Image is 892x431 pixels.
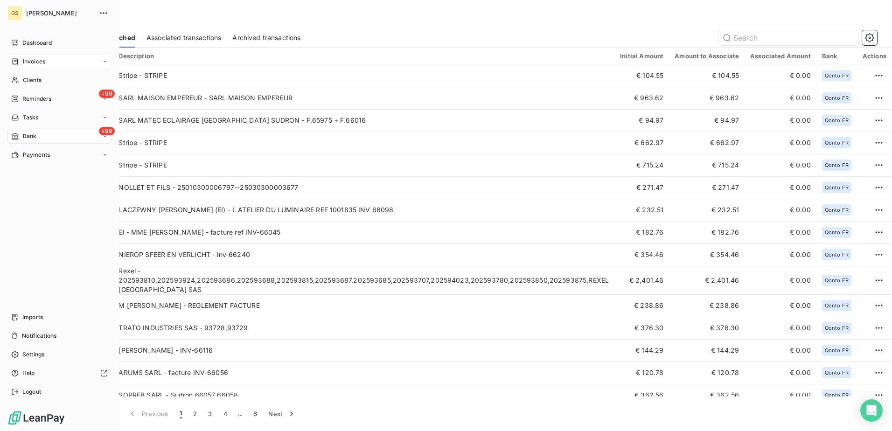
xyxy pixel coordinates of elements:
td: € 0.00 [745,132,816,154]
div: Description [118,52,609,60]
td: M [PERSON_NAME] - REGLEMENT FACTURE [113,294,614,317]
td: € 0.00 [745,64,816,87]
td: € 182.76 [614,221,669,243]
td: Rexel - 202593810,202593924,202593686,202593688,202593815,202593687,202593685,202593707,202594023... [113,266,614,294]
span: Qonto FR [825,118,849,123]
span: Qonto FR [825,229,849,235]
span: Help [22,369,35,377]
a: Payments [7,147,111,162]
span: … [233,406,248,421]
td: € 0.00 [745,266,816,294]
td: € 715.24 [614,154,669,176]
td: € 232.51 [669,199,745,221]
td: € 0.00 [745,87,816,109]
span: Qonto FR [825,303,849,308]
td: € 963.62 [614,87,669,109]
div: Associated Amount [750,52,811,60]
div: Initial Amount [620,52,663,60]
td: SARL MATEC ECLAIRAGE [GEOGRAPHIC_DATA] SUDRON - F.65975 + F.66016 [113,109,614,132]
td: € 662.97 [614,132,669,154]
td: € 238.86 [669,294,745,317]
span: Clients [23,76,42,84]
td: € 0.00 [745,361,816,384]
td: € 354.46 [669,243,745,266]
span: Qonto FR [825,252,849,257]
button: 6 [248,404,263,424]
td: € 271.47 [669,176,745,199]
input: Search [718,30,858,45]
span: +99 [99,90,115,98]
span: Qonto FR [825,95,849,101]
td: € 0.00 [745,221,816,243]
td: € 963.62 [669,87,745,109]
button: 4 [218,404,233,424]
td: € 376.30 [669,317,745,339]
div: Actions [863,52,886,60]
button: 1 [174,404,188,424]
span: Payments [23,151,50,159]
td: NIEROP SFEER EN VERLICHT - inv-66240 [113,243,614,266]
span: Notifications [22,332,56,340]
td: € 144.29 [669,339,745,361]
span: Qonto FR [825,185,849,190]
td: € 271.47 [614,176,669,199]
span: Qonto FR [825,348,849,353]
a: Settings [7,347,111,362]
span: Dashboard [22,39,52,47]
span: Qonto FR [825,278,849,283]
button: Next [263,404,302,424]
td: ARUMS SARL - facture INV-66056 [113,361,614,384]
td: NOLLET ET FILS - 25010300006797--25030300003677 [113,176,614,199]
td: € 2,401.46 [614,266,669,294]
span: Tasks [23,113,39,122]
td: € 362.56 [669,384,745,406]
td: € 94.97 [614,109,669,132]
td: € 94.97 [669,109,745,132]
td: € 0.00 [745,317,816,339]
span: Qonto FR [825,370,849,375]
a: Dashboard [7,35,111,50]
button: Previous [122,404,174,424]
span: 1 [180,409,182,418]
a: Help [7,366,111,381]
img: Logo LeanPay [7,410,65,425]
td: € 120.78 [669,361,745,384]
span: Reminders [22,95,51,103]
span: Invoices [23,57,45,66]
td: € 120.78 [614,361,669,384]
button: 3 [202,404,217,424]
a: +99Bank [7,129,111,144]
td: € 182.76 [669,221,745,243]
td: € 0.00 [745,294,816,317]
span: Qonto FR [825,325,849,331]
span: Qonto FR [825,207,849,213]
td: € 0.00 [745,176,816,199]
span: Imports [22,313,43,321]
span: Qonto FR [825,73,849,78]
td: SARL MAISON EMPEREUR - SARL MAISON EMPEREUR [113,87,614,109]
span: Qonto FR [825,140,849,146]
span: Logout [22,388,41,396]
td: € 715.24 [669,154,745,176]
td: € 104.55 [669,64,745,87]
td: LACZEWNY [PERSON_NAME] (EI) - L ATELIER DU LUMINAIRE REF 1001835 INV 66098 [113,199,614,221]
td: € 0.00 [745,243,816,266]
td: € 0.00 [745,154,816,176]
td: EI - MME [PERSON_NAME] - facture ref INV-66045 [113,221,614,243]
span: Bank [23,132,37,140]
td: € 104.55 [614,64,669,87]
span: Associated transactions [146,33,221,42]
td: [PERSON_NAME] - INV-66116 [113,339,614,361]
td: € 362.56 [614,384,669,406]
div: Bank [822,52,851,60]
td: € 0.00 [745,109,816,132]
td: € 354.46 [614,243,669,266]
td: Stripe - STRIPE [113,64,614,87]
td: € 0.00 [745,339,816,361]
span: Settings [22,350,44,359]
div: Open Intercom Messenger [860,399,883,422]
td: € 2,401.46 [669,266,745,294]
td: € 0.00 [745,199,816,221]
span: Archived transactions [232,33,300,42]
a: Imports [7,310,111,325]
